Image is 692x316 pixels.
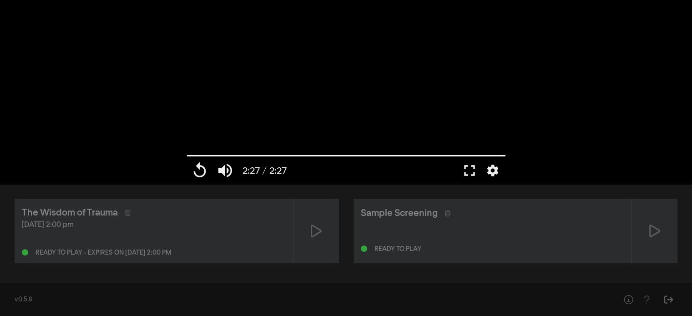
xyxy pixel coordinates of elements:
[619,291,637,309] button: Help
[22,206,118,220] div: The Wisdom of Trauma
[212,157,238,184] button: Mute
[22,220,286,231] div: [DATE] 2:00 pm
[457,157,482,184] button: Full screen
[659,291,677,309] button: Sign Out
[482,157,503,184] button: More settings
[187,157,212,184] button: Replay
[637,291,656,309] button: Help
[15,295,601,305] div: v0.5.8
[35,250,171,256] div: Ready to play - expires on [DATE] 2:00 pm
[238,157,291,184] button: 2:27 / 2:27
[374,246,421,252] div: Ready to play
[361,206,438,220] div: Sample Screening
